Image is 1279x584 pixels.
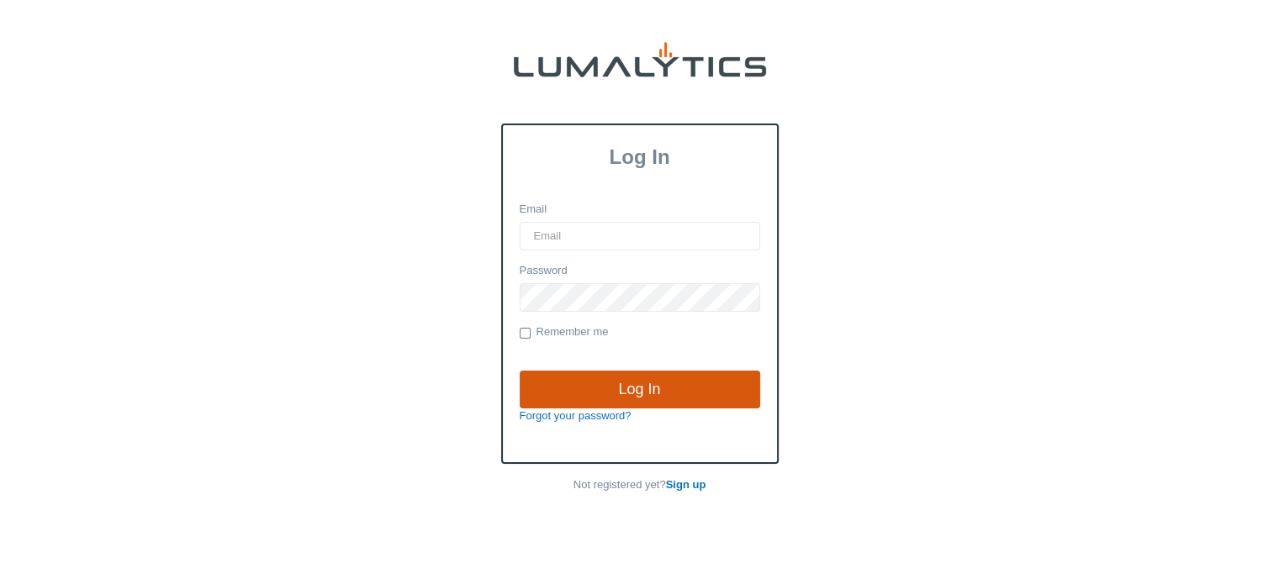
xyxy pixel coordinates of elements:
img: lumalytics-black-e9b537c871f77d9ce8d3a6940f85695cd68c596e3f819dc492052d1098752254.png [514,42,766,77]
h3: Log In [503,145,777,169]
label: Password [520,263,568,279]
input: Email [520,222,760,250]
p: Not registered yet? [501,477,779,493]
a: Forgot your password? [520,409,632,422]
label: Remember me [520,324,609,341]
label: Email [520,202,547,218]
a: Sign up [666,478,706,491]
input: Log In [520,371,760,409]
input: Remember me [520,328,531,339]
